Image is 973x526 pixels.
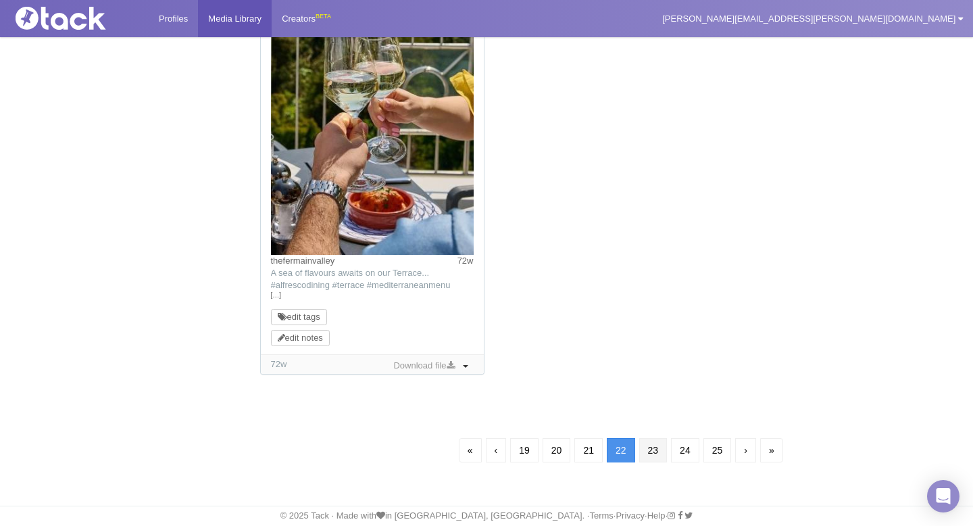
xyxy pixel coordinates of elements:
[647,510,666,521] a: Help
[671,438,699,462] a: 24
[927,480,959,512] div: Open Intercom Messenger
[510,438,539,462] a: 19
[589,510,613,521] a: Terms
[278,312,320,322] a: edit tags
[616,510,645,521] a: Privacy
[574,438,603,462] a: 21
[543,438,571,462] a: 20
[271,268,451,314] span: A sea of flavours awaits on our Terrace... #alfrescodining #terrace #mediterraneanmenu #flavourso...
[607,438,635,462] a: 22
[760,438,783,462] a: Last
[271,256,335,266] a: thefermainvalley
[316,9,331,24] div: BETA
[271,1,474,255] img: Image may contain: glass, outdoors, nature, countryside, adult, male, man, person, alcohol, bever...
[735,438,756,462] a: Next
[10,7,145,30] img: Tack
[703,438,732,462] a: 25
[486,438,507,462] a: Previous
[3,510,970,522] div: © 2025 Tack · Made with in [GEOGRAPHIC_DATA], [GEOGRAPHIC_DATA]. · · · ·
[457,255,474,267] time: Posted: 16/05/2024, 18:00:35
[271,289,474,302] a: […]
[390,358,457,373] a: Download file
[271,359,287,369] time: Added: 17/05/2024, 16:04:30
[639,438,668,462] a: 23
[459,438,482,462] a: First
[278,333,323,343] a: edit notes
